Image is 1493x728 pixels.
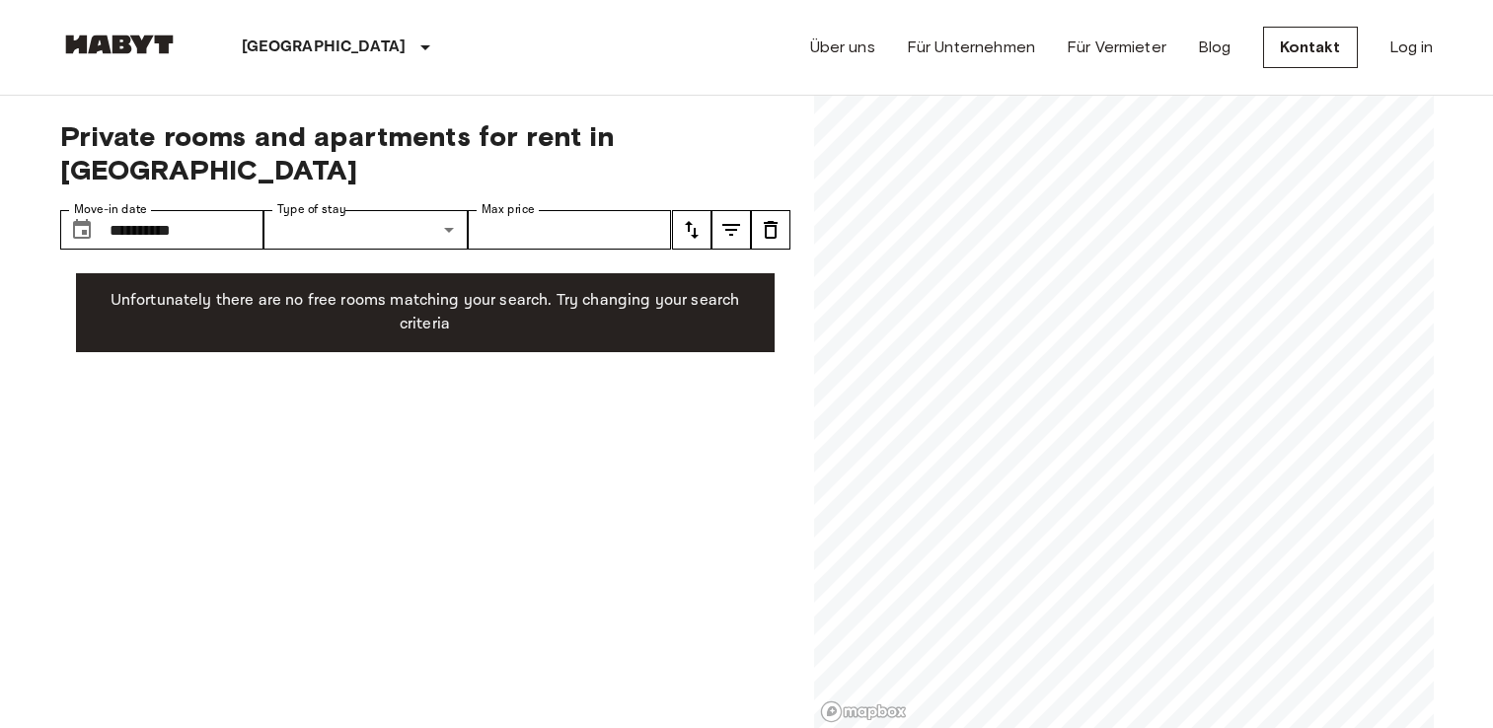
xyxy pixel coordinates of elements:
[1067,36,1166,59] a: Für Vermieter
[277,201,346,218] label: Type of stay
[60,119,790,186] span: Private rooms and apartments for rent in [GEOGRAPHIC_DATA]
[711,210,751,250] button: tune
[907,36,1035,59] a: Für Unternehmen
[1263,27,1358,68] a: Kontakt
[242,36,407,59] p: [GEOGRAPHIC_DATA]
[60,35,179,54] img: Habyt
[74,201,147,218] label: Move-in date
[1389,36,1434,59] a: Log in
[62,210,102,250] button: Choose date, selected date is 1 Oct 2025
[672,210,711,250] button: tune
[92,289,759,336] p: Unfortunately there are no free rooms matching your search. Try changing your search criteria
[820,700,907,723] a: Mapbox logo
[482,201,535,218] label: Max price
[810,36,875,59] a: Über uns
[1198,36,1232,59] a: Blog
[751,210,790,250] button: tune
